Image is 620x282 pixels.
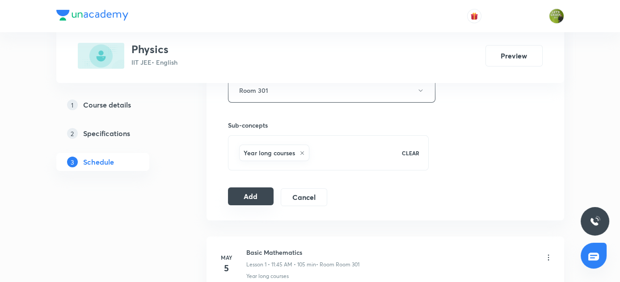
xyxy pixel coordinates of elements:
a: 2Specifications [56,124,178,142]
img: Gaurav Uppal [549,8,564,24]
h6: Basic Mathematics [246,248,359,257]
h6: Sub-concepts [228,120,429,130]
button: Preview [485,45,543,66]
p: Lesson 1 • 11:45 AM • 105 min [246,261,316,269]
p: 2 [67,128,78,139]
p: 1 [67,100,78,110]
h5: Specifications [83,128,130,139]
button: Add [228,187,274,205]
img: ttu [590,216,600,227]
p: IIT JEE • English [131,58,177,67]
p: CLEAR [402,149,419,157]
a: 1Course details [56,96,178,114]
h5: Course details [83,100,131,110]
button: avatar [467,9,481,23]
h6: May [218,253,236,261]
p: 3 [67,157,78,167]
button: Room 301 [228,78,435,103]
a: Company Logo [56,10,128,23]
h4: 5 [218,261,236,275]
p: • Room Room 301 [316,261,359,269]
h6: Year long courses [244,148,295,158]
img: 614ECBB7-2380-4CE5-BD1A-1553F6293FF4_plus.png [78,43,124,69]
button: Cancel [281,188,327,206]
p: Year long courses [246,272,289,280]
h5: Schedule [83,157,114,167]
h3: Physics [131,43,177,56]
img: avatar [470,12,478,20]
img: Company Logo [56,10,128,21]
